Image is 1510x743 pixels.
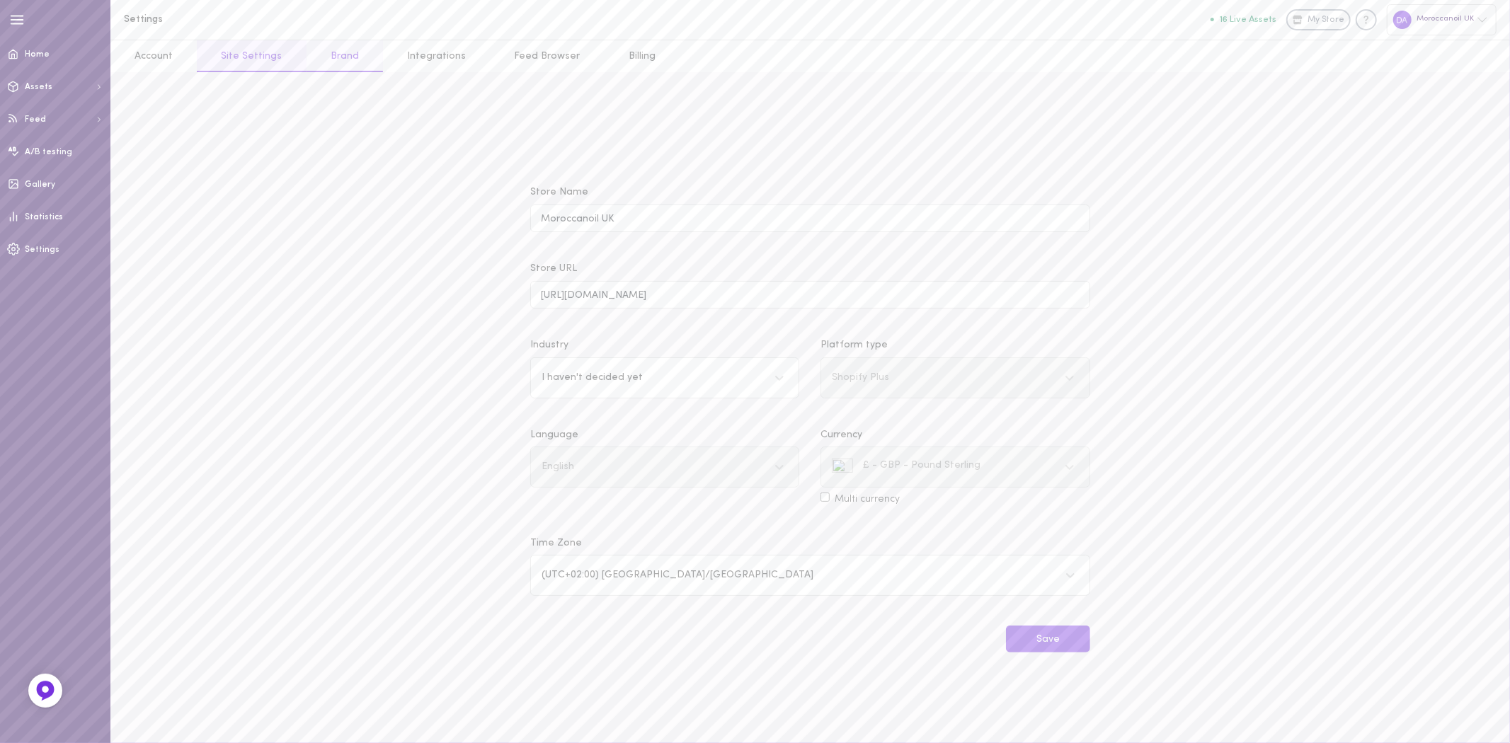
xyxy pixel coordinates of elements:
span: Industry [530,340,568,350]
span: Store Name [530,187,588,197]
span: Home [25,50,50,59]
input: Store URL [530,281,1090,309]
div: Moroccanoil UK [1387,4,1497,35]
a: Account [110,40,197,72]
span: Store URL [530,263,577,274]
div: Knowledge center [1356,9,1377,30]
button: 16 Live Assets [1211,15,1276,24]
a: Feed Browser [490,40,604,72]
img: Feedback Button [35,680,56,701]
span: Time Zone [530,538,582,548]
a: 16 Live Assets [1211,15,1286,25]
a: Site Settings [197,40,306,72]
span: Currency [820,430,862,440]
a: Brand [307,40,383,72]
span: Gallery [25,180,55,189]
span: Statistics [25,213,63,221]
input: Multi currency [820,493,830,502]
a: Integrations [383,40,490,72]
span: Language [530,430,578,440]
span: Platform type [820,340,888,350]
button: Save [1006,626,1090,653]
div: I haven't decided yet [542,373,643,383]
span: A/B testing [25,148,72,156]
span: Multi currency [835,494,900,505]
span: My Store [1308,14,1344,27]
span: Assets [25,83,52,91]
input: Store Name [530,205,1090,232]
a: Billing [605,40,680,72]
span: Settings [25,246,59,254]
span: Feed [25,115,46,124]
h1: Settings [124,14,358,25]
a: My Store [1286,9,1351,30]
div: (UTC+02:00) [GEOGRAPHIC_DATA]/[GEOGRAPHIC_DATA] [542,570,813,580]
